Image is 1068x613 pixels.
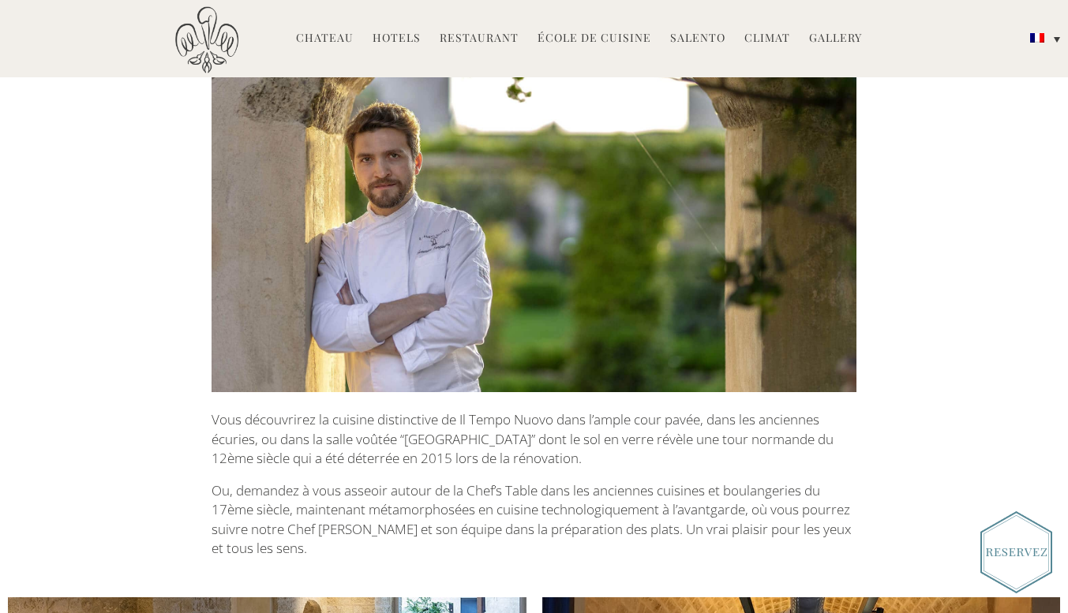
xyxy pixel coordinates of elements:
a: Hotels [373,30,421,48]
p: Ou, demandez à vous asseoir autour de la Chef’s Table dans les anciennes cuisines et boulangeries... [212,481,856,558]
a: Restaurant [440,30,519,48]
a: Climat [744,30,790,48]
p: Vous découvrirez la cuisine distinctive de Il Tempo Nuovo dans l’ample cour pavée, dans les ancie... [212,410,856,468]
img: Français [1030,33,1044,43]
img: Castello di Ugento [175,6,238,73]
a: Gallery [809,30,862,48]
a: École de Cuisine [538,30,651,48]
a: Chateau [296,30,354,48]
a: Salento [670,30,725,48]
img: Book_Button_French.png [980,511,1052,593]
